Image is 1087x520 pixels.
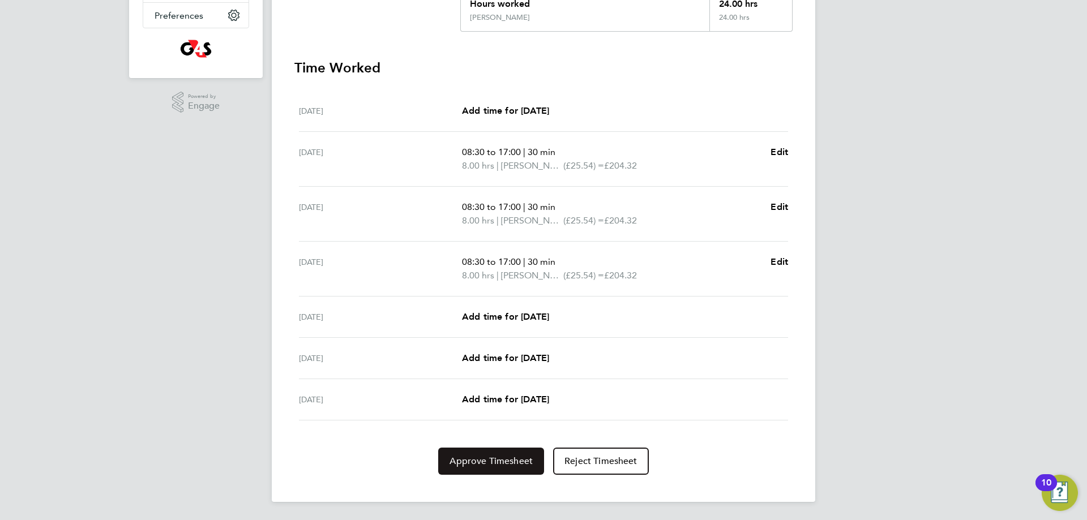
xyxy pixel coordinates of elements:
span: [PERSON_NAME] [501,269,563,282]
span: 8.00 hrs [462,160,494,171]
div: 24.00 hrs [709,13,792,31]
a: Edit [771,200,788,214]
span: (£25.54) = [563,270,604,281]
span: Add time for [DATE] [462,311,549,322]
h3: Time Worked [294,59,793,77]
span: 08:30 to 17:00 [462,147,521,157]
div: [DATE] [299,351,462,365]
div: [DATE] [299,393,462,406]
span: [PERSON_NAME] [501,159,563,173]
div: [DATE] [299,200,462,227]
span: Engage [188,101,220,111]
button: Preferences [143,3,249,28]
div: [PERSON_NAME] [470,13,530,22]
span: | [523,256,525,267]
span: Edit [771,147,788,157]
span: | [523,201,525,212]
span: | [523,147,525,157]
span: £204.32 [604,270,637,281]
a: Powered byEngage [172,92,220,113]
span: Powered by [188,92,220,101]
span: Add time for [DATE] [462,353,549,363]
div: [DATE] [299,145,462,173]
a: Edit [771,145,788,159]
button: Approve Timesheet [438,448,544,475]
span: | [497,215,499,226]
span: 30 min [528,201,555,212]
div: [DATE] [299,310,462,324]
span: Approve Timesheet [450,455,533,467]
span: (£25.54) = [563,215,604,226]
div: [DATE] [299,255,462,282]
span: 8.00 hrs [462,215,494,226]
span: Reject Timesheet [564,455,637,467]
span: 30 min [528,147,555,157]
a: Add time for [DATE] [462,104,549,118]
span: Edit [771,256,788,267]
span: 8.00 hrs [462,270,494,281]
span: [PERSON_NAME] [501,214,563,227]
span: 08:30 to 17:00 [462,201,521,212]
span: Edit [771,201,788,212]
a: Add time for [DATE] [462,393,549,406]
span: 30 min [528,256,555,267]
a: Edit [771,255,788,269]
a: Add time for [DATE] [462,351,549,365]
a: Go to home page [143,40,249,58]
span: Add time for [DATE] [462,105,549,116]
span: Add time for [DATE] [462,394,549,405]
span: 08:30 to 17:00 [462,256,521,267]
a: Add time for [DATE] [462,310,549,324]
span: | [497,270,499,281]
img: g4s6-logo-retina.png [180,40,211,58]
button: Open Resource Center, 10 new notifications [1042,475,1078,511]
div: 10 [1041,483,1051,497]
span: £204.32 [604,160,637,171]
span: | [497,160,499,171]
button: Reject Timesheet [553,448,649,475]
span: (£25.54) = [563,160,604,171]
span: £204.32 [604,215,637,226]
span: Preferences [155,10,203,21]
div: [DATE] [299,104,462,118]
